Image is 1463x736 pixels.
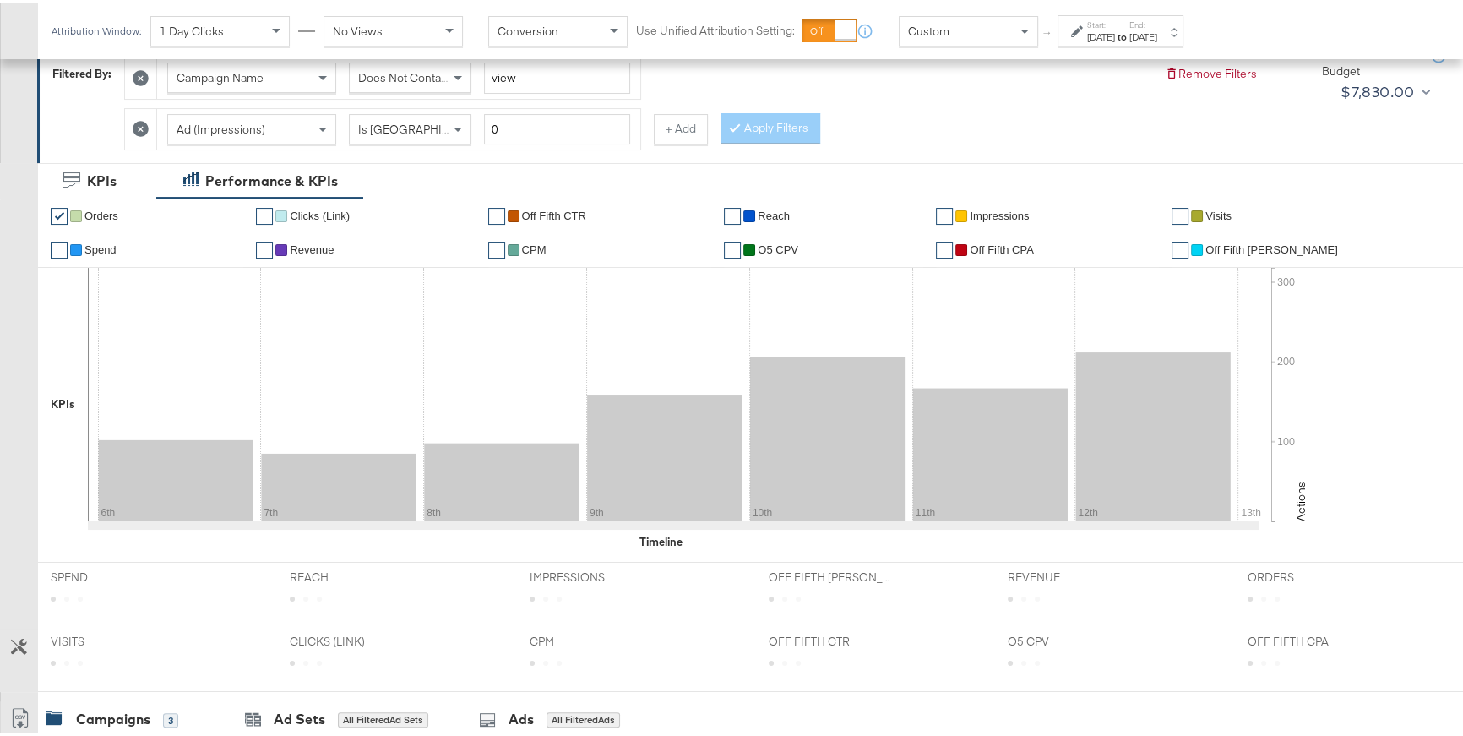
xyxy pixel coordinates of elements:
span: IMPRESSIONS [530,567,656,583]
div: All Filtered Ads [547,710,620,725]
text: Actions [1293,479,1308,519]
div: KPIs [87,169,117,188]
div: KPIs [51,394,75,410]
div: [DATE] [1129,28,1157,41]
div: Performance & KPIs [205,169,338,188]
span: Orders [84,207,118,220]
a: ✔ [488,239,505,256]
span: Clicks (Link) [290,207,350,220]
span: No Views [333,21,383,36]
div: Timeline [639,532,683,548]
span: 1 Day Clicks [160,21,224,36]
div: Ads [509,707,534,727]
button: + Add [654,112,708,142]
button: Remove Filters [1165,63,1257,79]
div: All Filtered Ad Sets [338,710,428,725]
span: O5 CPV [1008,631,1134,647]
a: ✔ [256,239,273,256]
span: Revenue [290,241,334,254]
span: OFF FIFTH CPA [1248,631,1374,647]
div: Campaigns [76,707,150,727]
a: ✔ [1172,239,1188,256]
span: Off Fifth CTR [522,207,586,220]
span: CLICKS (LINK) [290,631,416,647]
a: ✔ [51,239,68,256]
span: SPEND [51,567,177,583]
span: Ad (Impressions) [177,119,265,134]
div: 3 [163,711,178,726]
span: O5 CPV [758,241,798,254]
div: [DATE] [1087,28,1115,41]
div: Active A/C Budget [1322,45,1415,76]
div: Filtered By: [52,63,111,79]
div: Ad Sets [274,707,325,727]
strong: to [1115,28,1129,41]
span: OFF FIFTH [PERSON_NAME] [769,567,895,583]
a: ✔ [256,205,273,222]
span: VISITS [51,631,177,647]
a: ✔ [488,205,505,222]
label: Start: [1087,17,1115,28]
span: CPM [530,631,656,647]
span: Spend [84,241,117,254]
a: ✔ [1172,205,1188,222]
label: Use Unified Attribution Setting: [636,20,795,36]
a: ✔ [936,205,953,222]
button: $7,830.00 [1334,76,1433,103]
span: ↑ [1040,29,1056,35]
span: CPM [522,241,547,254]
span: OFF FIFTH CTR [769,631,895,647]
span: Campaign Name [177,68,264,83]
span: Conversion [498,21,558,36]
span: REACH [290,567,416,583]
span: Does Not Contain [358,68,450,83]
label: End: [1129,17,1157,28]
div: $7,830.00 [1341,77,1415,102]
div: Attribution Window: [51,23,142,35]
a: ✔ [936,239,953,256]
input: Enter a number [484,112,630,143]
span: REVENUE [1008,567,1134,583]
a: ✔ [724,239,741,256]
span: Visits [1205,207,1232,220]
input: Enter a search term [484,60,630,91]
a: ✔ [51,205,68,222]
span: Off Fifth [PERSON_NAME] [1205,241,1338,254]
span: Impressions [970,207,1029,220]
a: ✔ [724,205,741,222]
span: off fifth CPA [970,241,1033,254]
span: Is [GEOGRAPHIC_DATA] [358,119,487,134]
span: ORDERS [1248,567,1374,583]
span: Reach [758,207,790,220]
span: Custom [908,21,949,36]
